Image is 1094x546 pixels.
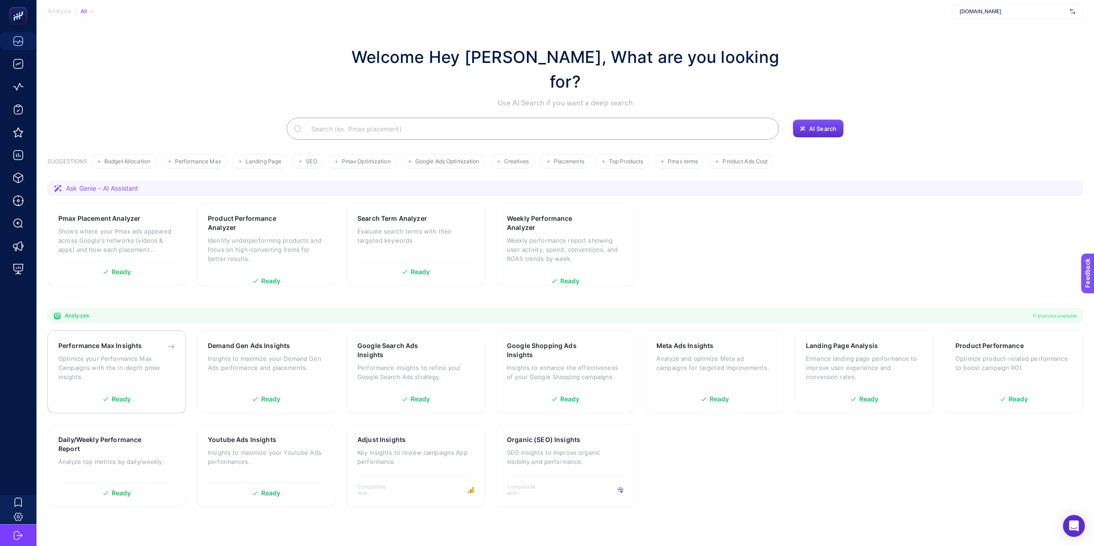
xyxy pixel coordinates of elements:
span: Google Ads Optimization [415,158,480,165]
a: Pmax Placement AnalyzerShows where your Pmax ads appeared across Google's networks (videos & apps... [47,203,186,286]
h3: Product Performance [955,341,1024,350]
a: Google Search Ads InsightsPerformance insights to refine your Google Search Ads strategy.Ready [346,330,485,413]
p: Optimize your Performance Max Campaigns with the in-depth pmax insights. [58,354,175,381]
span: Compatible with: [507,484,548,496]
span: Top Products [609,158,643,165]
a: Weekly Performance AnalyzerWeekly performance report showing user activity, spend, conversions, a... [496,203,635,286]
div: Open Intercom Messenger [1063,515,1085,537]
a: Meta Ads InsightsAnalyze and optimize Meta ad campaigns for targeted improvements.Ready [645,330,784,413]
a: Adjust InsightsKey insights to review campaigns App performanceCompatible with: [346,424,485,507]
h3: Google Shopping Ads Insights [507,341,595,359]
p: Insights to maximize your Demand Gen Ads performance and placements. [208,354,325,372]
span: Compatible with: [357,484,398,496]
h3: SUGGESTIONS [47,158,87,169]
h3: Weekly Performance Analyzer [507,214,595,232]
a: Product PerformanceOptimize product-related performance to boost campaign ROI.Ready [944,330,1083,413]
h3: Product Performance Analyzer [208,214,296,232]
h3: Youtube Ads Insights [208,435,276,444]
span: Ready [710,396,729,402]
p: Insights to enhance the effectiveness of your Google Shopping campaigns. [507,363,624,381]
span: Ready [261,490,281,496]
span: Ready [560,396,580,402]
a: Organic (SEO) InsightsSEO insights to improve organic visibility and performance.Compatible with: [496,424,635,507]
p: Optimize product-related performance to boost campaign ROI. [955,354,1072,372]
h3: Google Search Ads Insights [357,341,445,359]
a: Daily/Weekly Performance ReportAnalyze top metrics by daily/weekly.Ready [47,424,186,507]
a: Demand Gen Ads InsightsInsights to maximize your Demand Gen Ads performance and placements.Ready [197,330,335,413]
span: Analyzes [65,312,89,319]
span: SEO [306,158,317,165]
span: AI Search [809,125,836,132]
p: Identify underperforming products and focus on high-converting items for better results. [208,236,325,263]
span: Ready [112,490,131,496]
h3: Adjust Insights [357,435,406,444]
span: [DOMAIN_NAME] [960,8,1066,15]
span: Ready [560,278,580,284]
a: Product Performance AnalyzerIdentify underperforming products and focus on high-converting items ... [197,203,335,286]
button: AI Search [793,120,844,138]
h3: Meta Ads Insights [656,341,713,350]
span: Ready [261,278,281,284]
span: Ask Genie - AI Assistant [66,184,138,193]
span: Budget Allocation [104,158,150,165]
span: Ready [411,396,430,402]
h1: Welcome Hey [PERSON_NAME], What are you looking for? [342,45,789,94]
span: / [75,7,77,15]
span: Performance Max [175,158,221,165]
span: 11 analyzes available [1032,312,1077,319]
p: Enhance landing page performance to improve user experience and conversion rates. [806,354,923,381]
span: Ready [859,396,879,402]
p: Key insights to review campaigns App performance [357,448,474,466]
p: SEO insights to improve organic visibility and performance. [507,448,624,466]
h3: Daily/Weekly Performance Report [58,435,147,453]
div: All [81,8,93,15]
a: Performance Max InsightsOptimize your Performance Max Campaigns with the in-depth pmax insights.R... [47,330,186,413]
span: Creatives [504,158,529,165]
span: Ready [411,269,430,275]
p: Analyze top metrics by daily/weekly. [58,457,175,466]
a: Search Term AnalyzerEvaluate search terms with their targeted keywordsReady [346,203,485,286]
a: Google Shopping Ads InsightsInsights to enhance the effectiveness of your Google Shopping campaig... [496,330,635,413]
span: Pmax Optimization [342,158,391,165]
span: Pmax terms [668,158,698,165]
span: Feedback [5,3,35,10]
span: Product Ads Cost [722,158,768,165]
h3: Demand Gen Ads Insights [208,341,290,350]
p: Use AI Search if you want a deep search [342,98,789,109]
p: Weekly performance report showing user activity, spend, conversions, and ROAS trends by week. [507,236,624,263]
input: Search [304,116,772,141]
h3: Organic (SEO) Insights [507,435,580,444]
h3: Pmax Placement Analyzer [58,214,140,223]
span: Landing Page [246,158,281,165]
img: svg%3e [1070,7,1075,16]
span: Ready [112,396,131,402]
span: Ready [1009,396,1028,402]
span: Ready [112,269,131,275]
span: Analysis [47,8,71,15]
h3: Landing Page Analysis [806,341,878,350]
p: Performance insights to refine your Google Search Ads strategy. [357,363,474,381]
p: Insights to maximize your Youtube Ads performances. [208,448,325,466]
h3: Performance Max Insights [58,341,142,350]
a: Landing Page AnalysisEnhance landing page performance to improve user experience and conversion r... [795,330,934,413]
p: Evaluate search terms with their targeted keywords [357,227,474,245]
a: Youtube Ads InsightsInsights to maximize your Youtube Ads performances.Ready [197,424,335,507]
h3: Search Term Analyzer [357,214,427,223]
span: Placements [554,158,584,165]
span: Ready [261,396,281,402]
p: Analyze and optimize Meta ad campaigns for targeted improvements. [656,354,773,372]
p: Shows where your Pmax ads appeared across Google's networks (videos & apps) and how each placemen... [58,227,175,254]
